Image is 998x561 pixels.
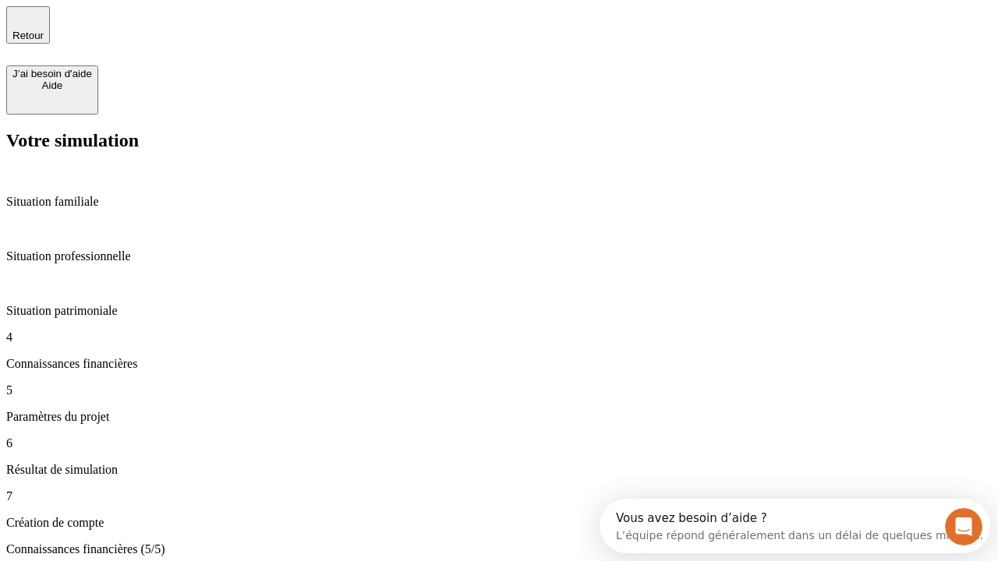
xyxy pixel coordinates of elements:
[6,410,992,424] p: Paramètres du projet
[6,542,992,556] p: Connaissances financières (5/5)
[6,436,992,450] p: 6
[12,79,92,91] div: Aide
[6,489,992,503] p: 7
[6,6,50,44] button: Retour
[6,463,992,477] p: Résultat de simulation
[6,195,992,209] p: Situation familiale
[6,249,992,263] p: Situation professionnelle
[6,330,992,344] p: 4
[16,26,384,42] div: L’équipe répond généralement dans un délai de quelques minutes.
[6,383,992,397] p: 5
[16,13,384,26] div: Vous avez besoin d’aide ?
[6,516,992,530] p: Création de compte
[12,30,44,41] span: Retour
[945,508,982,545] iframe: Intercom live chat
[6,6,430,49] div: Ouvrir le Messenger Intercom
[6,357,992,371] p: Connaissances financières
[12,68,92,79] div: J’ai besoin d'aide
[6,130,992,151] h2: Votre simulation
[6,65,98,115] button: J’ai besoin d'aideAide
[600,499,990,553] iframe: Intercom live chat discovery launcher
[6,304,992,318] p: Situation patrimoniale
